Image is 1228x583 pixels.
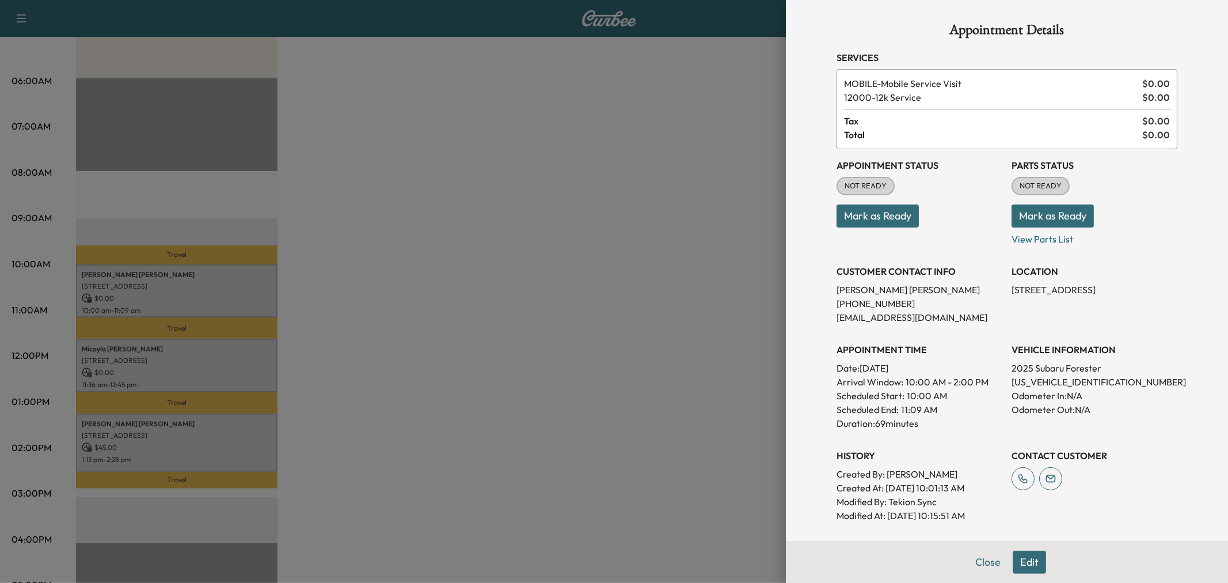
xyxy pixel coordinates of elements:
p: View Parts List [1012,228,1177,246]
p: Created At : [DATE] 10:01:13 AM [837,481,1002,495]
p: Scheduled Start: [837,389,904,403]
p: [PHONE_NUMBER] [837,297,1002,311]
h3: APPOINTMENT TIME [837,343,1002,357]
p: Odometer Out: N/A [1012,403,1177,417]
h3: Parts Status [1012,158,1177,172]
p: Modified By : Tekion Sync [837,495,1002,509]
p: Duration: 69 minutes [837,417,1002,430]
p: Odometer In: N/A [1012,389,1177,403]
h3: CUSTOMER CONTACT INFO [837,264,1002,278]
p: [US_VEHICLE_IDENTIFICATION_NUMBER] [1012,375,1177,389]
p: Arrival Window: [837,375,1002,389]
span: 12k Service [844,90,1138,104]
h3: VEHICLE INFORMATION [1012,343,1177,357]
p: Created By : [PERSON_NAME] [837,467,1002,481]
p: [STREET_ADDRESS] [1012,283,1177,297]
button: Close [968,551,1008,574]
span: Tax [844,114,1142,128]
h3: CONTACT CUSTOMER [1012,449,1177,463]
h3: Appointment Status [837,158,1002,172]
h3: Services [837,51,1177,65]
h3: LOCATION [1012,264,1177,278]
p: Date: [DATE] [837,361,1002,375]
button: Mark as Ready [1012,205,1094,228]
p: Modified At : [DATE] 10:15:51 AM [837,509,1002,523]
p: 10:00 AM [907,389,947,403]
button: Edit [1013,551,1046,574]
p: Scheduled End: [837,403,899,417]
button: Mark as Ready [837,205,919,228]
span: $ 0.00 [1142,114,1170,128]
h3: History [837,449,1002,463]
span: Total [844,128,1142,142]
span: 10:00 AM - 2:00 PM [906,375,989,389]
span: $ 0.00 [1142,90,1170,104]
span: NOT READY [1013,180,1069,192]
p: 2025 Subaru Forester [1012,361,1177,375]
h1: Appointment Details [837,23,1177,41]
p: [EMAIL_ADDRESS][DOMAIN_NAME] [837,311,1002,324]
span: $ 0.00 [1142,77,1170,90]
span: NOT READY [838,180,894,192]
p: 11:09 AM [901,403,937,417]
span: $ 0.00 [1142,128,1170,142]
span: Mobile Service Visit [844,77,1138,90]
p: [PERSON_NAME] [PERSON_NAME] [837,283,1002,297]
